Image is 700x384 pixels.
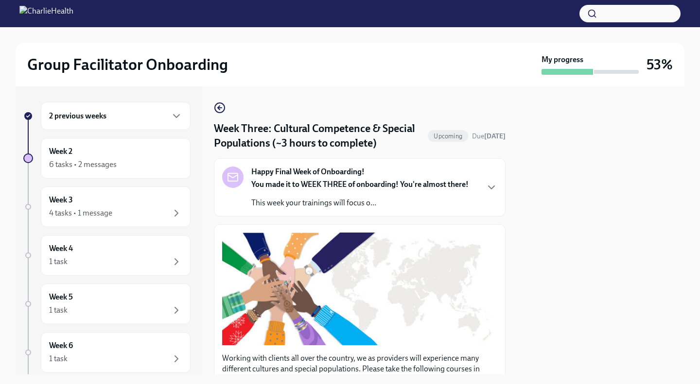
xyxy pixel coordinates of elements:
[647,56,673,73] h3: 53%
[49,243,73,254] h6: Week 4
[49,111,106,121] h6: 2 previous weeks
[49,159,117,170] div: 6 tasks • 2 messages
[49,292,73,302] h6: Week 5
[49,208,112,218] div: 4 tasks • 1 message
[484,132,506,140] strong: [DATE]
[472,132,506,141] span: October 6th, 2025 10:00
[23,186,191,227] a: Week 34 tasks • 1 message
[214,121,424,150] h4: Week Three: Cultural Competence & Special Populations (~3 hours to complete)
[23,284,191,324] a: Week 51 task
[251,198,469,208] p: This week your trainings will focus o...
[49,256,68,267] div: 1 task
[251,167,365,177] strong: Happy Final Week of Onboarding!
[23,332,191,373] a: Week 61 task
[23,138,191,179] a: Week 26 tasks • 2 messages
[23,235,191,276] a: Week 41 task
[428,133,468,140] span: Upcoming
[49,305,68,316] div: 1 task
[19,6,73,21] img: CharlieHealth
[49,353,68,364] div: 1 task
[251,180,469,189] strong: You made it to WEEK THREE of onboarding! You're almost there!
[41,102,191,130] div: 2 previous weeks
[49,195,73,205] h6: Week 3
[49,146,72,157] h6: Week 2
[27,55,228,74] h2: Group Facilitator Onboarding
[542,54,583,65] strong: My progress
[472,132,506,140] span: Due
[49,340,73,351] h6: Week 6
[222,233,497,345] button: Zoom image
